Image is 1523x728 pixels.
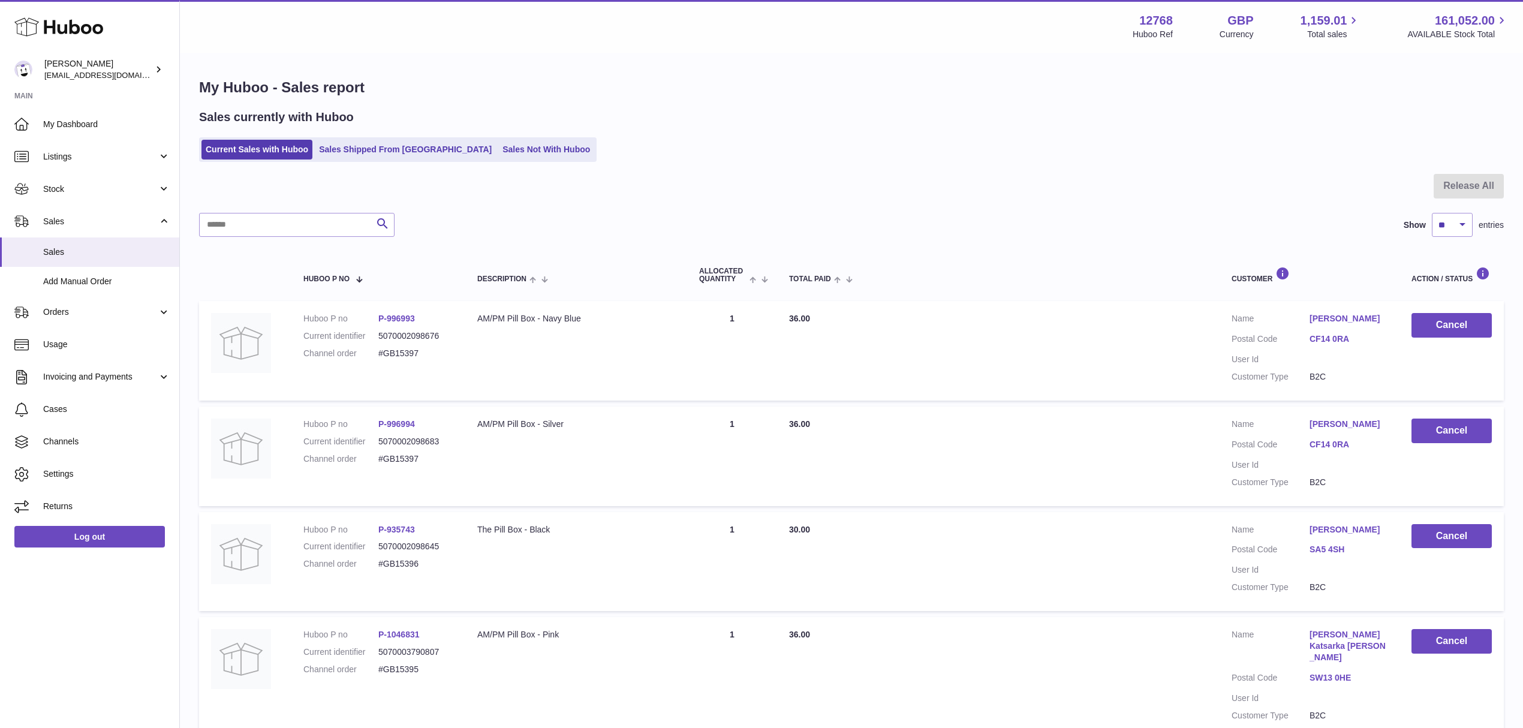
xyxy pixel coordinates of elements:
dt: Current identifier [303,541,378,552]
img: no-photo.jpg [211,629,271,689]
span: Invoicing and Payments [43,371,158,383]
dt: User Id [1232,693,1310,704]
a: Sales Not With Huboo [498,140,594,160]
dt: Postal Code [1232,672,1310,687]
div: AM/PM Pill Box - Navy Blue [477,313,675,324]
dt: Channel order [303,348,378,359]
dt: Channel order [303,664,378,675]
div: Action / Status [1411,267,1492,283]
div: Huboo Ref [1133,29,1173,40]
td: 1 [687,407,777,506]
dd: B2C [1310,477,1387,488]
dt: Name [1232,313,1310,327]
a: [PERSON_NAME] [1310,524,1387,536]
dd: #GB15396 [378,558,453,570]
td: 1 [687,301,777,401]
dt: Huboo P no [303,629,378,640]
a: [PERSON_NAME] [1310,313,1387,324]
strong: 12768 [1139,13,1173,29]
div: The Pill Box - Black [477,524,675,536]
a: CF14 0RA [1310,439,1387,450]
dt: Postal Code [1232,544,1310,558]
dt: User Id [1232,354,1310,365]
span: ALLOCATED Quantity [699,267,747,283]
dt: Customer Type [1232,710,1310,721]
dt: User Id [1232,459,1310,471]
span: Total paid [789,275,831,283]
dt: Name [1232,629,1310,666]
dd: B2C [1310,371,1387,383]
span: entries [1479,219,1504,231]
div: [PERSON_NAME] [44,58,152,81]
dd: 5070002098645 [378,541,453,552]
a: Sales Shipped From [GEOGRAPHIC_DATA] [315,140,496,160]
a: [PERSON_NAME] [1310,419,1387,430]
img: no-photo.jpg [211,419,271,479]
span: AVAILABLE Stock Total [1407,29,1509,40]
td: 1 [687,512,777,612]
a: P-996994 [378,419,415,429]
a: [PERSON_NAME] Katsarka [PERSON_NAME] [1310,629,1387,663]
dd: 5070003790807 [378,646,453,658]
dt: Huboo P no [303,313,378,324]
button: Cancel [1411,524,1492,549]
dd: B2C [1310,710,1387,721]
dt: Huboo P no [303,524,378,536]
div: AM/PM Pill Box - Pink [477,629,675,640]
span: Total sales [1307,29,1361,40]
strong: GBP [1227,13,1253,29]
dt: Channel order [303,453,378,465]
a: P-1046831 [378,630,420,639]
span: Returns [43,501,170,512]
dt: Name [1232,524,1310,539]
dt: Current identifier [303,436,378,447]
dt: Name [1232,419,1310,433]
dt: Postal Code [1232,439,1310,453]
span: 36.00 [789,314,810,323]
dt: Customer Type [1232,477,1310,488]
a: P-935743 [378,525,415,534]
span: 30.00 [789,525,810,534]
a: CF14 0RA [1310,333,1387,345]
span: 1,159.01 [1301,13,1347,29]
img: no-photo.jpg [211,313,271,373]
dt: Channel order [303,558,378,570]
span: Description [477,275,526,283]
span: Huboo P no [303,275,350,283]
span: Listings [43,151,158,163]
span: Channels [43,436,170,447]
span: [EMAIL_ADDRESS][DOMAIN_NAME] [44,70,176,80]
a: Current Sales with Huboo [201,140,312,160]
a: 161,052.00 AVAILABLE Stock Total [1407,13,1509,40]
label: Show [1404,219,1426,231]
a: SW13 0HE [1310,672,1387,684]
div: AM/PM Pill Box - Silver [477,419,675,430]
a: P-996993 [378,314,415,323]
img: no-photo.jpg [211,524,271,584]
span: My Dashboard [43,119,170,130]
button: Cancel [1411,629,1492,654]
dt: Current identifier [303,646,378,658]
button: Cancel [1411,313,1492,338]
span: Cases [43,404,170,415]
span: Sales [43,216,158,227]
a: 1,159.01 Total sales [1301,13,1361,40]
div: Customer [1232,267,1387,283]
span: Orders [43,306,158,318]
dd: #GB15397 [378,348,453,359]
span: Add Manual Order [43,276,170,287]
span: 161,052.00 [1435,13,1495,29]
span: Usage [43,339,170,350]
h1: My Huboo - Sales report [199,78,1504,97]
a: SA5 4SH [1310,544,1387,555]
dt: Customer Type [1232,582,1310,593]
dt: Postal Code [1232,333,1310,348]
span: Settings [43,468,170,480]
a: Log out [14,526,165,547]
dd: B2C [1310,582,1387,593]
button: Cancel [1411,419,1492,443]
dt: Current identifier [303,330,378,342]
dd: #GB15395 [378,664,453,675]
h2: Sales currently with Huboo [199,109,354,125]
img: internalAdmin-12768@internal.huboo.com [14,61,32,79]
